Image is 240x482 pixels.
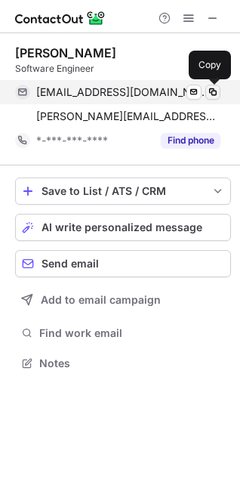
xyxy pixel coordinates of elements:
[15,323,231,344] button: Find work email
[15,9,106,27] img: ContactOut v5.3.10
[39,357,225,370] span: Notes
[41,294,161,306] span: Add to email campaign
[161,133,220,148] button: Reveal Button
[42,185,205,197] div: Save to List / ATS / CRM
[15,62,231,76] div: Software Engineer
[42,221,202,233] span: AI write personalized message
[15,250,231,277] button: Send email
[15,286,231,314] button: Add to email campaign
[36,110,220,123] span: [PERSON_NAME][EMAIL_ADDRESS][DOMAIN_NAME]
[15,178,231,205] button: save-profile-one-click
[39,326,225,340] span: Find work email
[42,258,99,270] span: Send email
[15,214,231,241] button: AI write personalized message
[36,85,209,99] span: [EMAIL_ADDRESS][DOMAIN_NAME]
[15,45,116,60] div: [PERSON_NAME]
[15,353,231,374] button: Notes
